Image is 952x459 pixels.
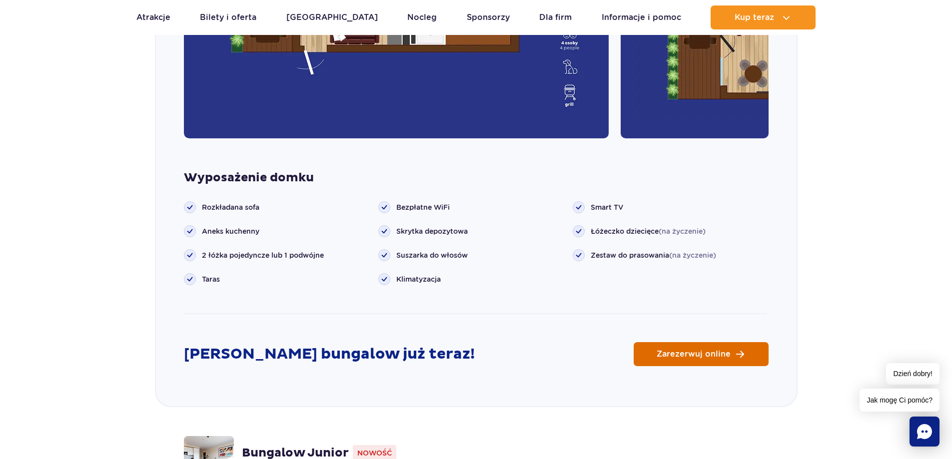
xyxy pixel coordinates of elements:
[184,170,769,185] strong: Wyposażenie domku
[407,5,437,29] a: Nocleg
[202,250,324,260] span: 2 łóżka pojedyncze lub 1 podwójne
[669,251,716,259] span: (na życzenie)
[202,226,259,236] span: Aneks kuchenny
[602,5,681,29] a: Informacje i pomoc
[860,389,940,412] span: Jak mogę Ci pomóc?
[396,274,441,284] span: Klimatyzacja
[286,5,378,29] a: [GEOGRAPHIC_DATA]
[396,250,468,260] span: Suszarka do włosów
[591,226,706,236] span: Łóżeczko dziecięce
[711,5,816,29] button: Kup teraz
[184,345,475,364] strong: [PERSON_NAME] bungalow już teraz!
[735,13,774,22] span: Kup teraz
[467,5,510,29] a: Sponsorzy
[396,202,450,212] span: Bezpłatne WiFi
[136,5,170,29] a: Atrakcje
[200,5,256,29] a: Bilety i oferta
[634,342,769,366] a: Zarezerwuj online
[657,350,731,358] span: Zarezerwuj online
[886,363,940,385] span: Dzień dobry!
[539,5,572,29] a: Dla firm
[591,250,716,260] span: Zestaw do prasowania
[202,202,259,212] span: Rozkładana sofa
[659,227,706,235] span: (na życzenie)
[202,274,220,284] span: Taras
[591,202,623,212] span: Smart TV
[910,417,940,447] div: Chat
[396,226,468,236] span: Skrytka depozytowa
